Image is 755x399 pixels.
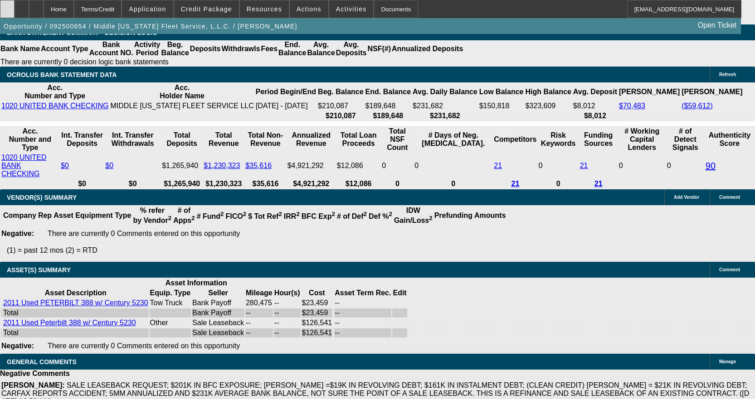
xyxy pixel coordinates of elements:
[245,328,273,337] td: --
[414,153,492,178] td: 0
[494,162,502,169] a: 21
[594,180,603,187] a: 21
[274,289,300,297] b: Hour(s)
[336,40,367,58] th: Avg. Deposits
[412,101,478,111] td: $231,682
[412,111,478,120] th: $231,682
[511,180,520,187] a: 21
[394,207,433,224] b: IDW Gain/Loss
[110,83,254,101] th: Acc. Holder Name
[150,318,191,327] td: Other
[336,179,381,188] th: $12,086
[573,83,618,101] th: Avg. Deposit
[302,212,335,220] b: BFC Exp
[287,127,336,152] th: Annualized Revenue
[336,5,367,13] span: Activities
[538,127,579,152] th: Risk Keywords
[705,127,754,152] th: Authenticity Score
[161,40,189,58] th: Beg. Balance
[309,289,325,297] b: Cost
[334,318,391,327] td: --
[245,179,286,188] th: $35,616
[190,40,221,58] th: Deposits
[278,40,307,58] th: End. Balance
[580,162,588,169] a: 21
[181,5,232,13] span: Credit Package
[7,266,71,274] span: ASSET(S) SUMMARY
[246,289,273,297] b: Mileage
[525,83,571,101] th: High Balance
[719,267,740,272] span: Comment
[619,162,623,169] span: 0
[365,101,411,111] td: $189,648
[274,298,301,308] td: --
[619,83,680,101] th: [PERSON_NAME]
[247,5,282,13] span: Resources
[369,212,392,220] b: Def %
[38,212,52,219] b: Rep
[694,18,740,33] a: Open Ticket
[226,212,247,220] b: FICO
[331,211,335,217] sup: 2
[105,162,113,169] a: $0
[284,212,300,220] b: IRR
[719,359,736,364] span: Manage
[161,179,202,188] th: $1,265,940
[329,0,374,18] button: Activities
[1,154,47,178] a: 1020 UNITED BANK CHECKING
[307,40,335,58] th: Avg. Balance
[381,179,413,188] th: 0
[619,127,666,152] th: # Working Capital Lenders
[719,72,736,77] span: Refresh
[3,329,148,337] div: Total
[129,5,166,13] span: Application
[191,215,195,221] sup: 2
[274,318,301,327] td: --
[434,212,506,219] b: Prefunding Amounts
[122,0,173,18] button: Application
[3,299,148,307] a: 2011 Used PETERBILT 388 w/ Century 5230
[1,230,34,237] b: Negative:
[48,230,240,237] span: There are currently 0 Comments entered on this opportunity
[4,23,297,30] span: Opportunity / 092500654 / Middle [US_STATE] Fleet Service, L.L.C. / [PERSON_NAME]
[1,83,109,101] th: Acc. Number and Type
[334,288,391,298] th: Asset Term Recommendation
[335,289,391,297] b: Asset Term Rec.
[45,289,107,297] b: Asset Description
[274,328,301,337] td: --
[479,83,524,101] th: Low Balance
[296,211,299,217] sup: 2
[161,153,202,178] td: $1,265,940
[1,102,109,110] a: 1020 UNITED BANK CHECKING
[61,162,69,169] a: $0
[220,211,224,217] sup: 2
[336,153,381,178] td: $12,086
[221,40,260,58] th: Withdrawls
[619,102,645,110] a: $70,483
[48,342,240,350] span: There are currently 0 Comments entered on this opportunity
[302,308,333,317] td: $23,459
[245,298,273,308] td: 280,475
[391,40,463,58] th: Annualized Deposits
[134,40,161,58] th: Activity Period
[203,127,244,152] th: Total Revenue
[414,179,492,188] th: 0
[479,101,524,111] td: $150,818
[412,83,478,101] th: Avg. Daily Balance
[161,127,202,152] th: Total Deposits
[538,153,579,178] td: 0
[365,111,411,120] th: $189,648
[54,212,131,219] b: Asset Equipment Type
[240,0,289,18] button: Resources
[168,215,171,221] sup: 2
[245,308,273,317] td: --
[261,40,278,58] th: Fees
[3,319,136,327] a: 2011 Used Peterbilt 388 w/ Century 5230
[538,179,579,188] th: 0
[255,101,317,111] td: [DATE] - [DATE]
[105,127,161,152] th: Int. Transfer Withdrawals
[3,212,36,219] b: Company
[719,195,740,200] span: Comment
[302,318,333,327] td: $126,541
[203,179,244,188] th: $1,230,323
